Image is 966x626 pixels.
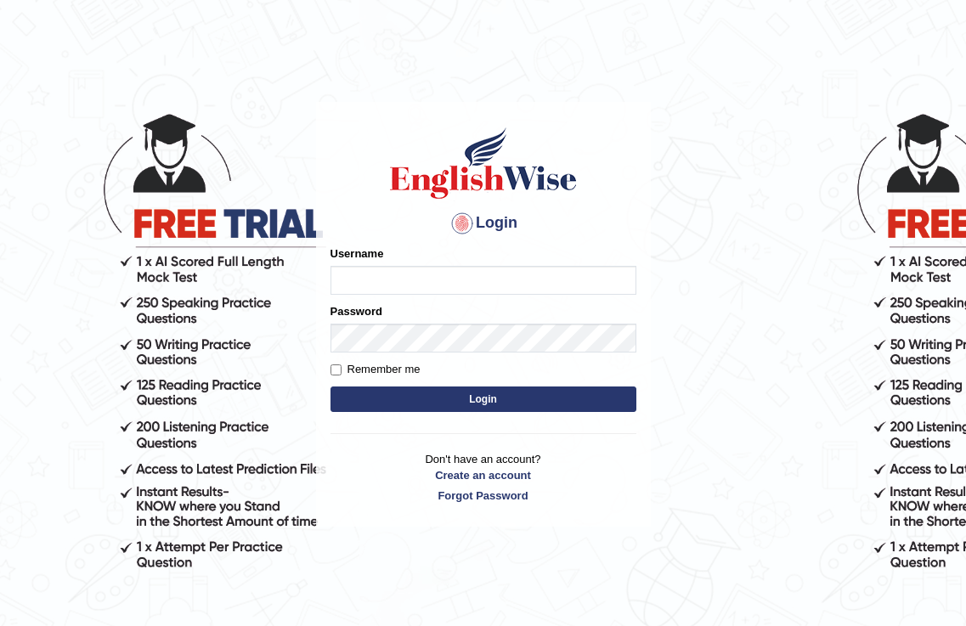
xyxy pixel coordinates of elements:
[330,361,421,378] label: Remember me
[330,210,636,237] h4: Login
[330,364,342,375] input: Remember me
[330,467,636,483] a: Create an account
[387,125,580,201] img: Logo of English Wise sign in for intelligent practice with AI
[330,245,384,262] label: Username
[330,386,636,412] button: Login
[330,303,382,319] label: Password
[330,451,636,504] p: Don't have an account?
[330,488,636,504] a: Forgot Password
